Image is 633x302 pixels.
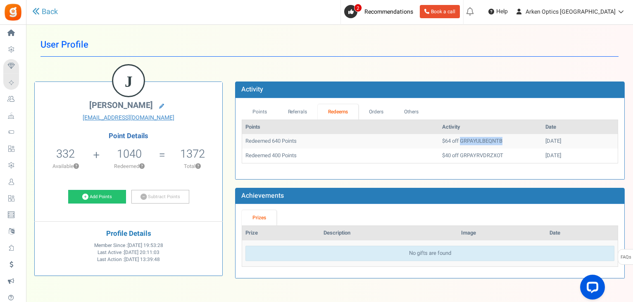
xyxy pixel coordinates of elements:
th: Prize [242,226,320,240]
span: [DATE] 13:39:48 [124,256,160,263]
b: Activity [241,84,263,94]
a: [EMAIL_ADDRESS][DOMAIN_NAME] [41,114,216,122]
a: Redeems [318,104,359,120]
p: Total [167,163,218,170]
span: 2 [354,4,362,12]
a: Add Points [68,190,126,204]
td: [DATE] [542,134,618,149]
a: Subtract Points [131,190,189,204]
th: Description [320,226,458,240]
td: Redeemed 640 Points [242,134,438,149]
button: ? [74,164,79,169]
span: Member Since : [94,242,163,249]
h4: Profile Details [41,230,216,238]
a: 2 Recommendations [344,5,416,18]
h5: 1040 [117,148,142,160]
span: [DATE] 20:11:03 [124,249,159,256]
th: Activity [439,120,542,134]
span: [DATE] 19:53:28 [128,242,163,249]
span: FAQs [620,249,631,265]
p: Available [39,163,92,170]
p: Redeemed [100,163,158,170]
span: [PERSON_NAME] [89,99,153,111]
button: ? [195,164,201,169]
h4: Point Details [35,132,222,140]
span: 332 [56,146,75,162]
button: ? [139,164,145,169]
td: Redeemed 400 Points [242,149,438,163]
a: Orders [358,104,394,120]
a: Referrals [277,104,318,120]
td: $40 off GRPAYRVDRZXOT [439,149,542,163]
a: Prizes [242,210,276,225]
a: Points [242,104,277,120]
span: Arken Optics [GEOGRAPHIC_DATA] [526,7,616,16]
span: Help [494,7,508,16]
a: Help [485,5,511,18]
h1: User Profile [40,33,619,57]
td: [DATE] [542,149,618,163]
b: Achievements [241,191,284,201]
th: Points [242,120,438,134]
span: Last Active : [98,249,159,256]
div: No gifts are found [245,246,614,261]
th: Image [458,226,546,240]
td: $64 off GRPAYULBEQNTB [439,134,542,149]
a: Others [394,104,429,120]
th: Date [546,226,618,240]
img: Gratisfaction [4,3,22,22]
th: Date [542,120,618,134]
span: Last Action : [97,256,160,263]
figcaption: J [113,65,144,98]
a: Book a call [420,5,460,18]
h5: 1372 [180,148,205,160]
span: Recommendations [364,7,413,16]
